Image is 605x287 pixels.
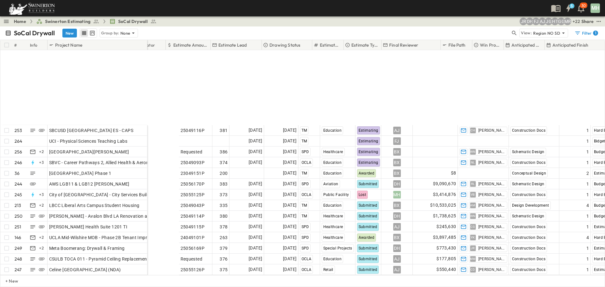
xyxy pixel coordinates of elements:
[5,278,9,284] p: + New
[14,170,20,176] p: 36
[283,169,297,177] span: [DATE]
[181,149,203,155] span: Requested
[220,192,228,198] span: 373
[430,202,456,209] span: $10,533,025
[283,137,297,145] span: [DATE]
[249,266,262,273] span: [DATE]
[323,160,342,165] span: Education
[14,138,22,144] p: 264
[220,170,228,176] span: 200
[302,139,307,143] span: TM
[323,192,349,197] span: Public Facility
[478,235,504,240] span: [PERSON_NAME]
[359,171,375,175] span: Awarded
[359,182,377,186] span: Submitted
[448,42,466,48] p: File Path
[323,150,343,154] span: Healthcare
[283,212,297,220] span: [DATE]
[359,160,378,165] span: Estimating
[249,255,262,262] span: [DATE]
[586,202,589,209] span: 4
[302,257,312,261] span: OCLA
[181,127,205,134] span: 25049116P
[49,256,149,262] span: CSULB TOCA 011 - Pyramid Ceiling Replacement
[436,266,456,273] span: $550,440
[526,18,533,25] div: Daryll Hayward (daryll.hayward@swinerton.com)
[323,246,352,250] span: Special Projects
[512,182,544,186] span: Schematic Design
[359,139,378,143] span: Estimating
[283,223,297,230] span: [DATE]
[14,181,22,187] p: 244
[220,234,228,241] span: 263
[586,138,589,144] span: 1
[359,128,378,133] span: Estimating
[181,170,205,176] span: 23049151P
[512,225,546,229] span: Construction Docs
[249,212,262,220] span: [DATE]
[586,224,589,230] span: 1
[511,42,541,48] p: Anticipated Start
[512,214,544,218] span: Schematic Design
[38,159,45,166] div: + 3
[586,181,589,187] span: 1
[283,234,297,241] span: [DATE]
[220,202,228,209] span: 335
[49,127,134,134] span: SBCUSD [GEOGRAPHIC_DATA] ES - CAPS
[478,224,504,229] span: [PERSON_NAME]
[302,192,312,197] span: OCLA
[181,224,205,230] span: 25049115P
[590,3,601,14] button: MH
[586,234,589,241] span: 4
[586,149,589,155] span: 1
[283,148,297,155] span: [DATE]
[120,30,130,36] p: None
[302,160,312,165] span: OCLA
[359,192,366,197] span: Lost
[470,205,475,205] span: AM
[581,18,594,25] div: Share
[181,181,205,187] span: 25056170P
[562,3,575,14] button: 5
[14,127,22,134] p: 253
[533,30,560,36] p: Region NO SD
[49,149,129,155] span: [GEOGRAPHIC_DATA][PERSON_NAME]
[249,137,262,145] span: [DATE]
[14,202,21,209] p: 213
[595,18,602,25] button: test
[109,18,157,25] a: SoCal Drywall
[573,18,579,25] p: + 22
[323,182,338,186] span: Aviation
[220,245,228,251] span: 379
[393,169,401,177] div: BX
[393,191,401,198] div: MH
[393,255,401,263] div: AJ
[302,214,307,218] span: TM
[323,171,342,175] span: Education
[512,235,546,240] span: Construction Docs
[220,149,228,155] span: 386
[49,138,128,144] span: UCI - Physical Sciences Teaching Labs
[220,127,228,134] span: 381
[14,36,17,54] div: #
[302,203,307,208] span: TM
[478,246,504,251] span: [PERSON_NAME]
[595,31,596,36] h6: 1
[433,234,456,241] span: $3,897,485
[586,170,589,176] span: 2
[393,148,401,156] div: BX
[181,159,205,166] span: 25049093P
[436,223,456,230] span: $245,630
[283,266,297,273] span: [DATE]
[470,130,475,130] span: CH
[249,127,262,134] span: [DATE]
[134,40,166,50] div: Estimator
[393,180,401,188] div: DH
[302,246,309,250] span: SPD
[564,18,571,25] div: Meghana Raj (meghana.raj@swinerton.com)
